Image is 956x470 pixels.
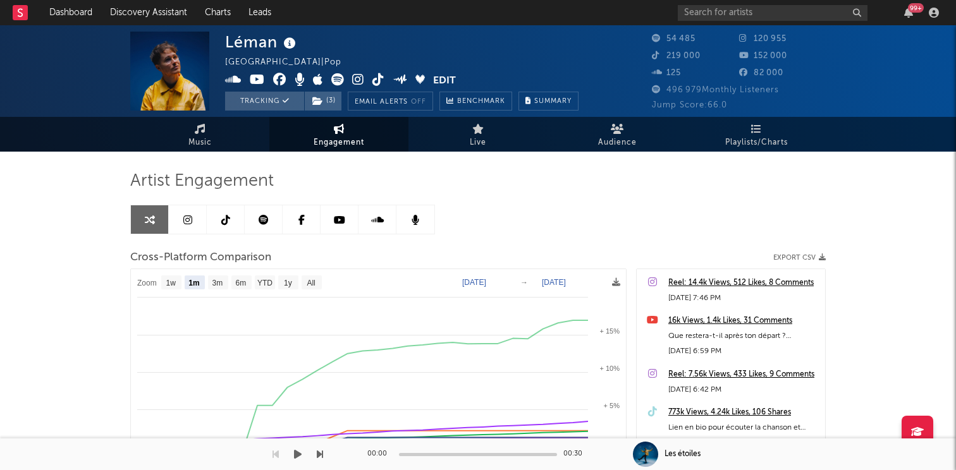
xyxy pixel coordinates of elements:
[668,367,819,382] a: Reel: 7.56k Views, 433 Likes, 9 Comments
[305,92,341,111] button: (3)
[433,73,456,89] button: Edit
[520,278,528,287] text: →
[652,101,727,109] span: Jump Score: 66.0
[212,279,223,287] text: 3m
[739,35,787,43] span: 120 955
[225,55,356,70] div: [GEOGRAPHIC_DATA] | Pop
[600,365,620,372] text: + 10%
[600,327,620,335] text: + 15%
[904,8,913,18] button: 99+
[652,69,681,77] span: 125
[598,135,637,150] span: Audience
[307,279,315,287] text: All
[652,52,701,60] span: 219 000
[188,279,199,287] text: 1m
[269,117,408,152] a: Engagement
[668,275,819,291] a: Reel: 14.4k Views, 512 Likes, 8 Comments
[457,94,505,109] span: Benchmark
[236,279,247,287] text: 6m
[668,382,819,397] div: [DATE] 6:42 PM
[225,32,299,52] div: Léman
[534,98,572,105] span: Summary
[257,279,273,287] text: YTD
[225,92,304,111] button: Tracking
[188,135,212,150] span: Music
[284,279,292,287] text: 1y
[470,135,486,150] span: Live
[668,313,819,328] a: 16k Views, 1.4k Likes, 31 Comments
[137,279,157,287] text: Zoom
[548,117,687,152] a: Audience
[908,3,924,13] div: 99 +
[304,92,342,111] span: ( 3 )
[665,449,701,460] div: Les étoiles
[725,135,788,150] span: Playlists/Charts
[652,86,779,94] span: 496 979 Monthly Listeners
[668,405,819,420] a: 773k Views, 4.24k Likes, 106 Shares
[542,278,566,287] text: [DATE]
[773,254,826,262] button: Export CSV
[604,402,620,409] text: + 5%
[563,447,589,462] div: 00:30
[678,5,867,21] input: Search for artists
[408,117,548,152] a: Live
[348,92,433,111] button: Email AlertsOff
[668,344,819,359] div: [DATE] 6:59 PM
[130,117,269,152] a: Music
[367,447,393,462] div: 00:00
[652,35,696,43] span: 54 485
[314,135,364,150] span: Engagement
[166,279,176,287] text: 1w
[739,69,783,77] span: 82 000
[462,278,486,287] text: [DATE]
[668,420,819,435] div: Lien en bio pour écouter la chanson et précommander l’album 🐈‍⬛💿🎁 ⚠️ les places pour la Cigale pa...
[687,117,826,152] a: Playlists/Charts
[668,435,819,450] div: [DATE] 6:29 PM
[668,291,819,306] div: [DATE] 7:46 PM
[518,92,579,111] button: Summary
[439,92,512,111] a: Benchmark
[739,52,787,60] span: 152 000
[130,174,274,189] span: Artist Engagement
[668,328,819,344] div: Que restera-t-il après ton départ ? #newmusic #popmusic #lechat
[411,99,426,105] em: Off
[130,250,271,265] span: Cross-Platform Comparison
